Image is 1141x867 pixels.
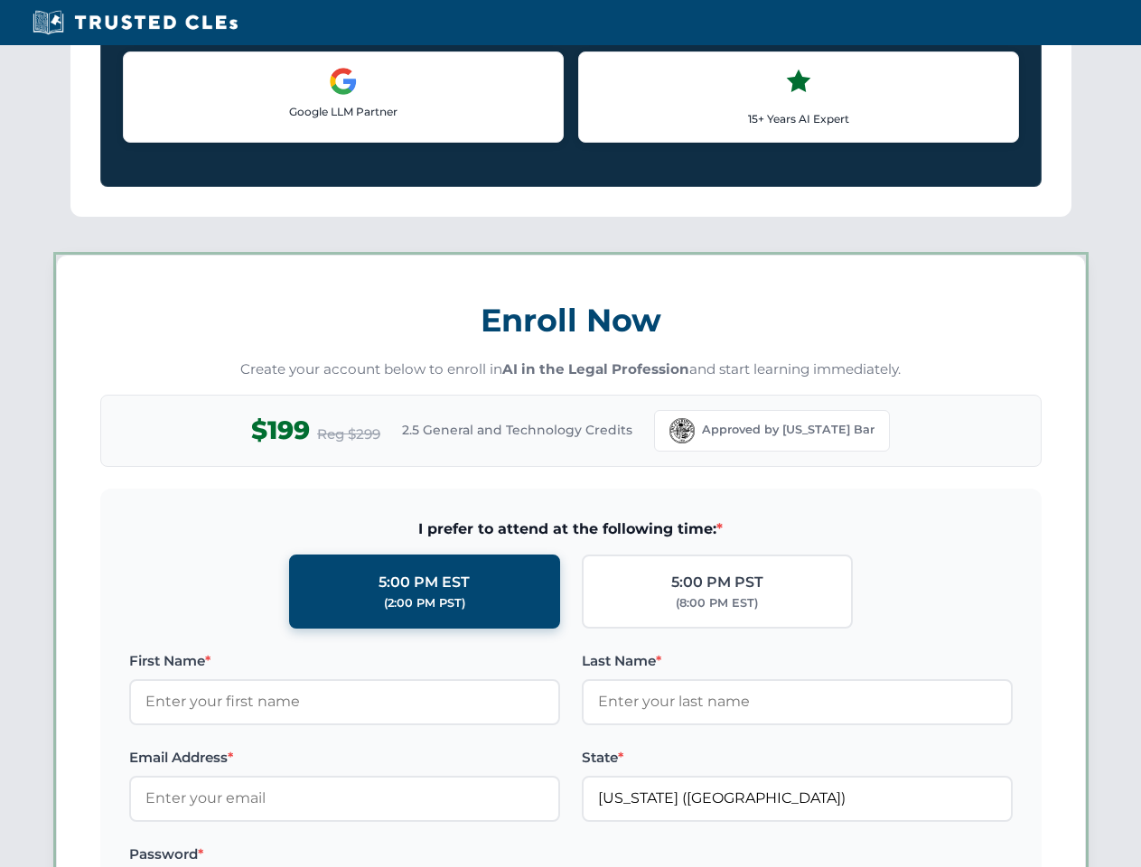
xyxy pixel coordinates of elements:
div: 5:00 PM EST [379,571,470,594]
h3: Enroll Now [100,292,1042,349]
span: Approved by [US_STATE] Bar [702,421,874,439]
p: 15+ Years AI Expert [594,110,1004,127]
input: Florida (FL) [582,776,1013,821]
span: Reg $299 [317,424,380,445]
img: Florida Bar [669,418,695,443]
div: (2:00 PM PST) [384,594,465,612]
div: (8:00 PM EST) [676,594,758,612]
img: Trusted CLEs [27,9,243,36]
input: Enter your last name [582,679,1013,724]
img: Google [329,67,358,96]
input: Enter your email [129,776,560,821]
label: Last Name [582,650,1013,672]
label: Password [129,844,560,865]
span: $199 [251,410,310,451]
p: Google LLM Partner [138,103,548,120]
label: First Name [129,650,560,672]
strong: AI in the Legal Profession [502,360,689,378]
input: Enter your first name [129,679,560,724]
span: I prefer to attend at the following time: [129,517,1013,541]
span: 2.5 General and Technology Credits [402,420,632,440]
label: State [582,747,1013,769]
label: Email Address [129,747,560,769]
div: 5:00 PM PST [671,571,763,594]
p: Create your account below to enroll in and start learning immediately. [100,359,1042,380]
